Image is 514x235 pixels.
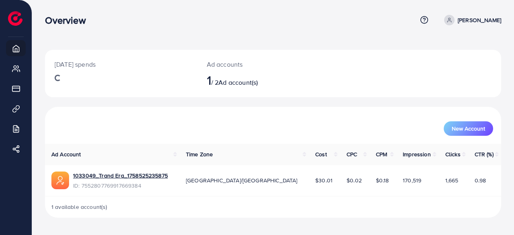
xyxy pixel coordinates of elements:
p: Ad accounts [207,59,302,69]
span: CPC [347,150,357,158]
p: [PERSON_NAME] [458,15,501,25]
img: ic-ads-acc.e4c84228.svg [51,172,69,189]
button: New Account [444,121,493,136]
span: $0.02 [347,176,362,184]
img: logo [8,11,22,26]
span: Ad account(s) [218,78,258,87]
span: Impression [403,150,431,158]
span: 1,665 [445,176,459,184]
a: 1033049_Trand Era_1758525235875 [73,172,168,180]
p: [DATE] spends [55,59,188,69]
h3: Overview [45,14,92,26]
h2: / 2 [207,72,302,88]
span: 1 [207,71,211,89]
span: Cost [315,150,327,158]
span: Time Zone [186,150,213,158]
span: $0.18 [376,176,389,184]
span: New Account [452,126,485,131]
a: [PERSON_NAME] [441,15,501,25]
span: $30.01 [315,176,332,184]
span: 170,519 [403,176,421,184]
span: 0.98 [475,176,486,184]
span: CTR (%) [475,150,494,158]
span: Ad Account [51,150,81,158]
span: 1 available account(s) [51,203,108,211]
span: ID: 7552807769917669384 [73,182,168,190]
span: CPM [376,150,387,158]
span: [GEOGRAPHIC_DATA]/[GEOGRAPHIC_DATA] [186,176,298,184]
span: Clicks [445,150,461,158]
